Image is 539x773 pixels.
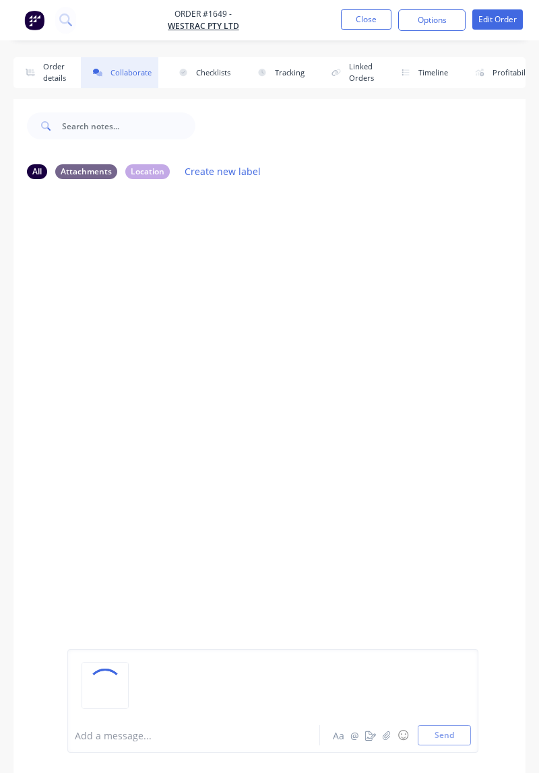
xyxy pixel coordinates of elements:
button: Aa [330,727,346,743]
button: Collaborate [81,57,158,88]
a: WesTrac Pty Ltd [168,20,239,32]
button: Create new label [178,162,268,180]
div: Location [125,164,170,179]
button: ☺ [395,727,411,743]
button: @ [346,727,362,743]
button: Options [398,9,466,31]
button: Order details [13,57,73,88]
button: Tracking [245,57,311,88]
div: All [27,164,47,179]
button: Edit Order [472,9,523,30]
button: Checklists [166,57,237,88]
input: Search notes... [62,112,195,139]
span: Order #1649 - [168,8,239,20]
button: Linked Orders [319,57,381,88]
button: Close [341,9,391,30]
img: Factory [24,10,44,30]
div: Attachments [55,164,117,179]
button: Timeline [389,57,455,88]
button: Send [418,725,471,745]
